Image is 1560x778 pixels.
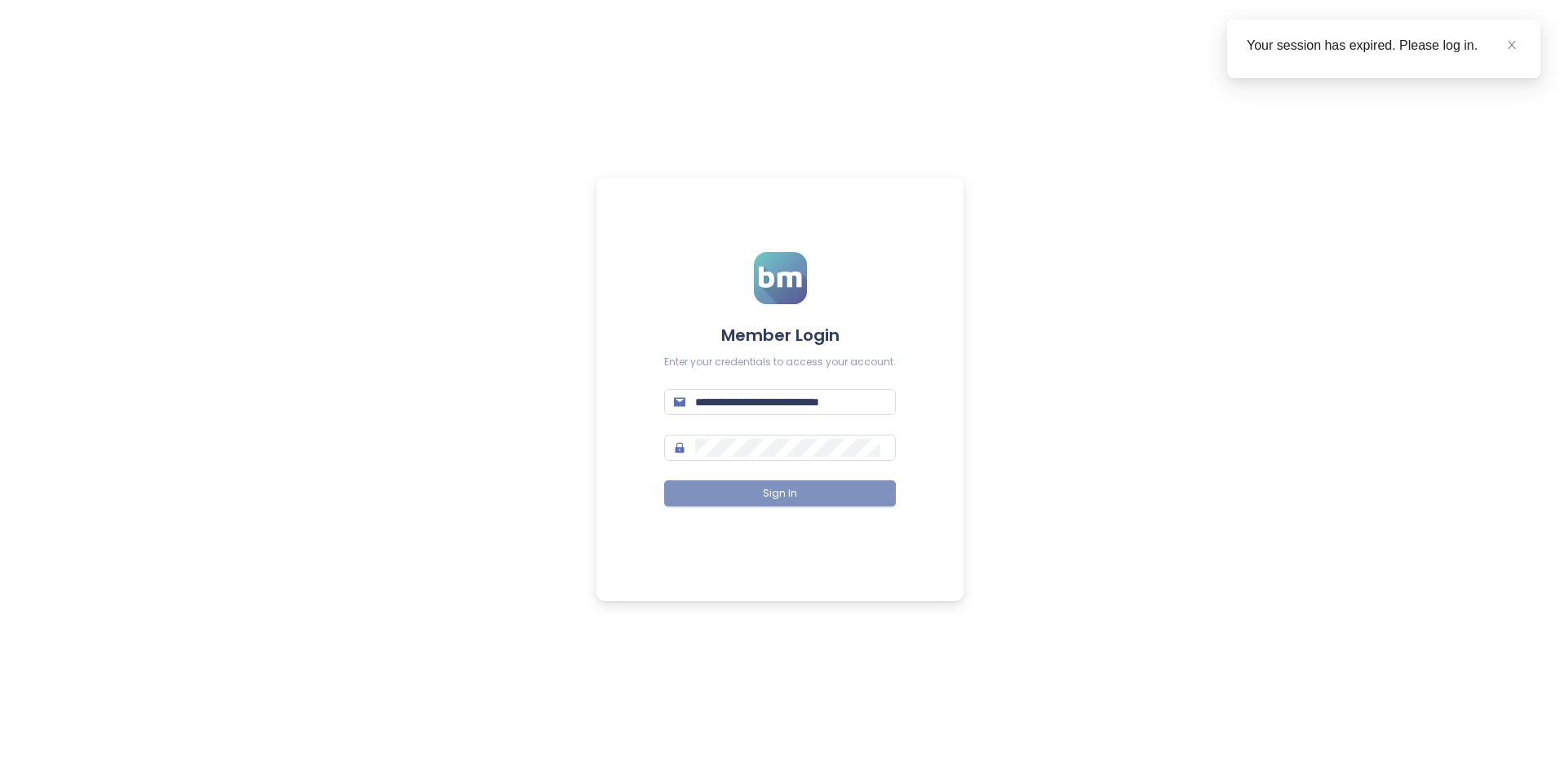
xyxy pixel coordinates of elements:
[1247,36,1521,55] div: Your session has expired. Please log in.
[754,252,807,304] img: logo
[763,486,797,502] span: Sign In
[674,396,685,408] span: mail
[664,324,896,347] h4: Member Login
[674,442,685,453] span: lock
[1506,39,1518,51] span: close
[664,355,896,370] div: Enter your credentials to access your account.
[664,480,896,506] button: Sign In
